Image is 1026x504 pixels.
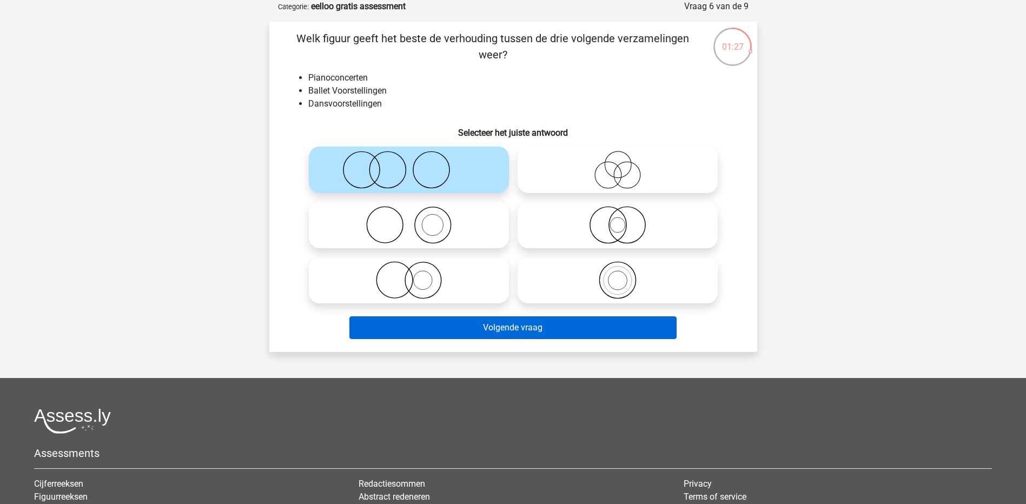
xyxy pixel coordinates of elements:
a: Terms of service [684,492,746,502]
div: 01:27 [712,26,753,54]
h6: Selecteer het juiste antwoord [287,119,740,138]
img: Assessly logo [34,408,111,434]
li: Pianoconcerten [308,71,740,84]
h5: Assessments [34,447,992,460]
li: Ballet Voorstellingen [308,84,740,97]
a: Privacy [684,479,712,489]
a: Cijferreeksen [34,479,83,489]
p: Welk figuur geeft het beste de verhouding tussen de drie volgende verzamelingen weer? [287,30,699,63]
li: Dansvoorstellingen [308,97,740,110]
small: Categorie: [278,3,309,11]
a: Abstract redeneren [359,492,430,502]
a: Figuurreeksen [34,492,88,502]
strong: eelloo gratis assessment [311,1,406,11]
button: Volgende vraag [349,316,677,339]
a: Redactiesommen [359,479,425,489]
